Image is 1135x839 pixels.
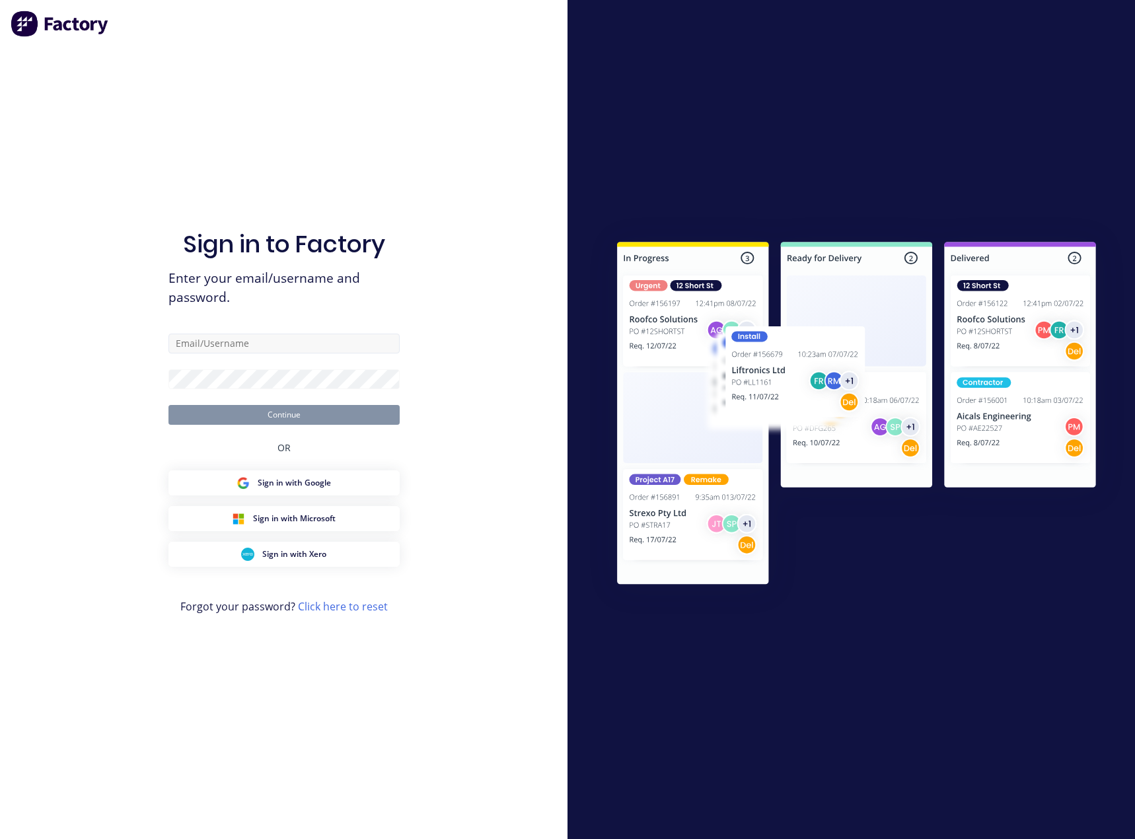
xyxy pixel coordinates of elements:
button: Google Sign inSign in with Google [168,470,400,495]
span: Forgot your password? [180,599,388,614]
span: Sign in with Google [258,477,331,489]
img: Google Sign in [237,476,250,490]
button: Xero Sign inSign in with Xero [168,542,400,567]
input: Email/Username [168,334,400,353]
img: Microsoft Sign in [232,512,245,525]
img: Sign in [588,215,1125,616]
span: Sign in with Microsoft [253,513,336,525]
span: Sign in with Xero [262,548,326,560]
div: OR [277,425,291,470]
a: Click here to reset [298,599,388,614]
button: Microsoft Sign inSign in with Microsoft [168,506,400,531]
img: Factory [11,11,110,37]
h1: Sign in to Factory [183,230,385,258]
img: Xero Sign in [241,548,254,561]
button: Continue [168,405,400,425]
span: Enter your email/username and password. [168,269,400,307]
